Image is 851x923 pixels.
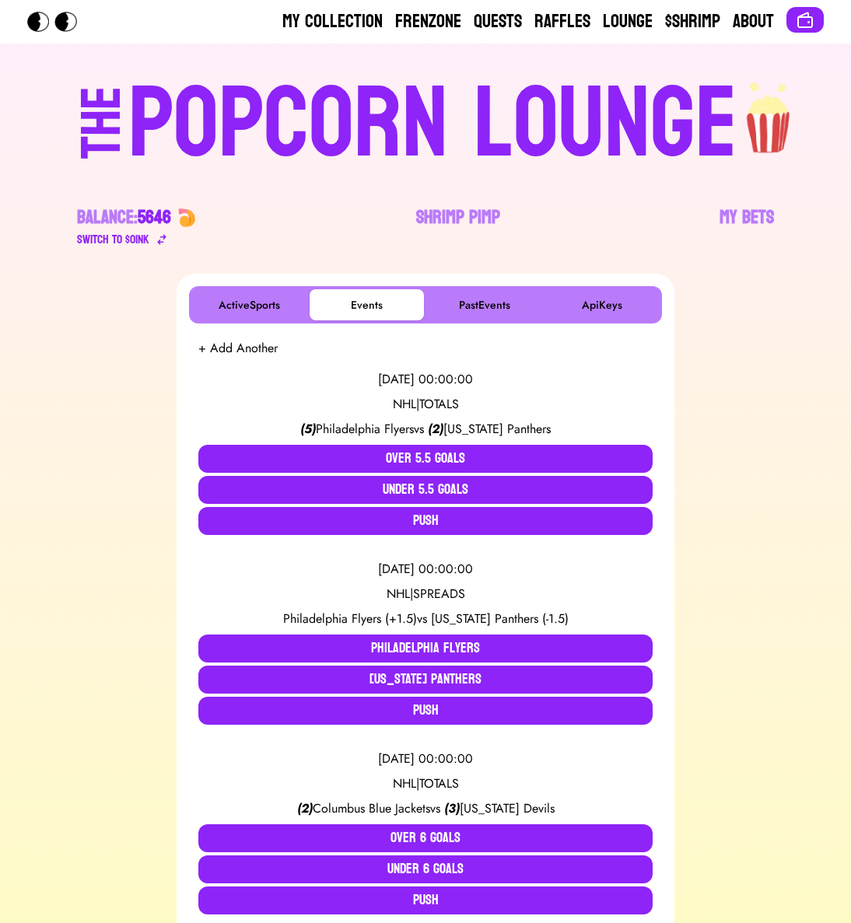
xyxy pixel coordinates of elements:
[128,75,737,174] div: POPCORN LOUNGE
[300,420,316,438] span: ( 5 )
[198,395,653,414] div: NHL | TOTALS
[395,9,461,34] a: Frenzone
[177,208,196,227] img: 🍤
[283,610,417,628] span: Philadelphia Flyers (+1.5)
[427,289,541,320] button: PastEvents
[74,86,130,190] div: THE
[19,68,832,174] a: THEPOPCORN LOUNGEpopcorn
[443,420,551,438] span: [US_STATE] Panthers
[313,799,430,817] span: Columbus Blue Jackets
[198,635,653,663] button: Philadelphia Flyers
[138,201,171,234] span: 5646
[198,507,653,535] button: Push
[737,68,801,156] img: popcorn
[603,9,653,34] a: Lounge
[297,799,313,817] span: ( 2 )
[198,824,653,852] button: Over 6 Goals
[198,886,653,914] button: Push
[796,11,814,30] img: Connect wallet
[77,205,171,230] div: Balance:
[460,799,555,817] span: [US_STATE] Devils
[198,476,653,504] button: Under 5.5 Goals
[534,9,590,34] a: Raffles
[665,9,720,34] a: $Shrimp
[198,799,653,818] div: vs
[282,9,383,34] a: My Collection
[310,289,424,320] button: Events
[474,9,522,34] a: Quests
[77,230,149,249] div: Switch to $ OINK
[428,420,443,438] span: ( 2 )
[198,666,653,694] button: [US_STATE] Panthers
[416,205,500,249] a: Shrimp Pimp
[27,12,89,32] img: Popcorn
[316,420,414,438] span: Philadelphia Flyers
[198,697,653,725] button: Push
[198,370,653,389] div: [DATE] 00:00:00
[431,610,569,628] span: [US_STATE] Panthers (-1.5)
[198,445,653,473] button: Over 5.5 Goals
[198,855,653,883] button: Under 6 Goals
[198,420,653,439] div: vs
[198,750,653,768] div: [DATE] 00:00:00
[198,610,653,628] div: vs
[545,289,659,320] button: ApiKeys
[198,339,278,358] button: + Add Another
[733,9,774,34] a: About
[192,289,306,320] button: ActiveSports
[198,585,653,603] div: NHL | SPREADS
[198,560,653,579] div: [DATE] 00:00:00
[198,774,653,793] div: NHL | TOTALS
[444,799,460,817] span: ( 3 )
[720,205,774,249] a: My Bets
